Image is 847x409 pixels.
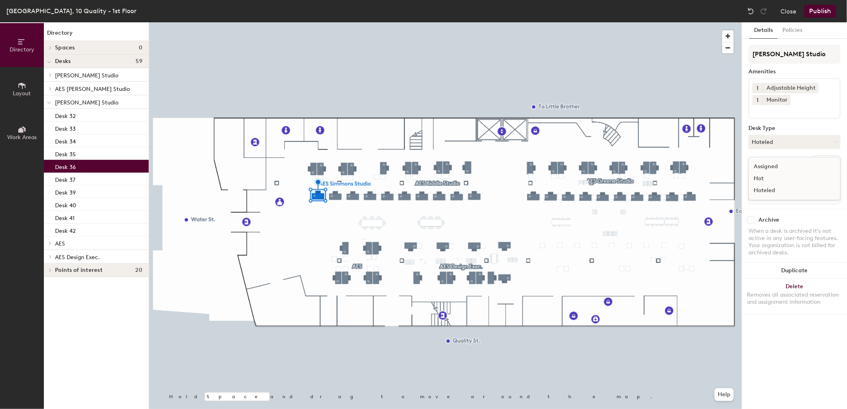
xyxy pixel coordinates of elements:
div: Monitor [763,95,791,105]
p: Desk 33 [55,123,76,132]
span: 1 [757,84,759,92]
div: Desk Type [749,125,841,132]
div: When a desk is archived it's not active in any user-facing features. Your organization is not bil... [749,228,841,256]
img: Redo [760,7,768,15]
span: 20 [135,267,142,273]
div: Hoteled [749,185,829,197]
button: Duplicate [742,263,847,279]
div: Archive [758,217,779,223]
p: Desk 34 [55,136,76,145]
div: Adjustable Height [763,83,819,93]
button: 1 [752,95,763,105]
p: Desk 37 [55,174,75,183]
span: AES Design Exec. [55,254,100,261]
button: Hoteled [749,135,841,149]
div: Amenities [749,69,841,75]
span: 59 [136,58,142,65]
span: 0 [139,45,142,51]
span: 1 [757,96,759,104]
button: Help [715,388,734,401]
button: Ungroup [812,155,841,169]
p: Desk 36 [55,161,76,171]
p: Desk 39 [55,187,76,196]
button: DeleteRemoves all associated reservation and assignment information [742,279,847,314]
div: Removes all associated reservation and assignment information [747,291,842,306]
span: AES [55,240,65,247]
span: Directory [10,46,34,53]
div: [GEOGRAPHIC_DATA], 10 Quality - 1st Floor [6,6,136,16]
img: Undo [747,7,755,15]
span: Layout [13,90,31,97]
p: Desk 32 [55,110,76,120]
span: Work Areas [7,134,37,141]
p: Desk 40 [55,200,76,209]
p: Desk 35 [55,149,76,158]
span: Points of interest [55,267,102,273]
div: Hot [749,173,829,185]
button: Details [749,22,778,39]
button: Publish [804,5,836,18]
p: Desk 42 [55,225,76,234]
button: Close [780,5,796,18]
span: Desks [55,58,71,65]
button: Policies [778,22,807,39]
h1: Directory [44,29,149,41]
span: AES [PERSON_NAME] Studio [55,86,130,92]
p: Desk 41 [55,212,75,222]
button: 1 [752,83,763,93]
span: [PERSON_NAME] Studio [55,99,118,106]
div: Assigned [749,161,829,173]
span: [PERSON_NAME] Studio [55,72,118,79]
span: Spaces [55,45,75,51]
